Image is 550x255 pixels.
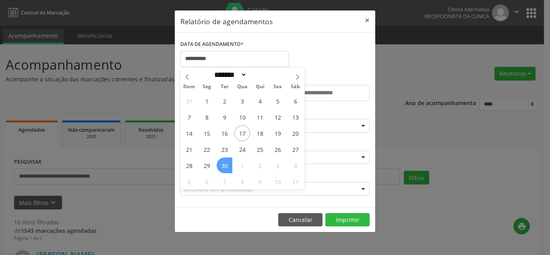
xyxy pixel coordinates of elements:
[252,125,268,141] span: Setembro 18, 2025
[234,174,250,189] span: Outubro 8, 2025
[199,141,215,157] span: Setembro 22, 2025
[269,84,287,89] span: Sex
[287,109,303,125] span: Setembro 13, 2025
[199,158,215,173] span: Setembro 29, 2025
[181,141,197,157] span: Setembro 21, 2025
[270,93,285,109] span: Setembro 5, 2025
[181,93,197,109] span: Agosto 31, 2025
[199,125,215,141] span: Setembro 15, 2025
[270,174,285,189] span: Outubro 10, 2025
[199,174,215,189] span: Outubro 6, 2025
[270,141,285,157] span: Setembro 26, 2025
[252,141,268,157] span: Setembro 25, 2025
[278,213,323,227] button: Cancelar
[217,158,232,173] span: Setembro 30, 2025
[247,70,273,79] input: Year
[181,125,197,141] span: Setembro 14, 2025
[252,158,268,173] span: Outubro 2, 2025
[183,185,252,193] span: Selecione um profissional
[181,158,197,173] span: Setembro 28, 2025
[199,109,215,125] span: Setembro 8, 2025
[234,109,250,125] span: Setembro 10, 2025
[234,158,250,173] span: Outubro 1, 2025
[252,109,268,125] span: Setembro 11, 2025
[234,125,250,141] span: Setembro 17, 2025
[251,84,269,89] span: Qui
[287,84,304,89] span: Sáb
[234,84,251,89] span: Qua
[270,158,285,173] span: Outubro 3, 2025
[287,158,303,173] span: Outubro 4, 2025
[277,73,370,85] label: ATÉ
[198,84,216,89] span: Seg
[287,125,303,141] span: Setembro 20, 2025
[217,109,232,125] span: Setembro 9, 2025
[287,174,303,189] span: Outubro 11, 2025
[234,141,250,157] span: Setembro 24, 2025
[217,174,232,189] span: Outubro 7, 2025
[211,70,247,79] select: Month
[180,38,244,51] label: DATA DE AGENDAMENTO
[217,93,232,109] span: Setembro 2, 2025
[287,93,303,109] span: Setembro 6, 2025
[217,125,232,141] span: Setembro 16, 2025
[287,141,303,157] span: Setembro 27, 2025
[180,84,198,89] span: Dom
[325,213,370,227] button: Imprimir
[199,93,215,109] span: Setembro 1, 2025
[359,10,375,30] button: Close
[270,109,285,125] span: Setembro 12, 2025
[270,125,285,141] span: Setembro 19, 2025
[252,93,268,109] span: Setembro 4, 2025
[181,109,197,125] span: Setembro 7, 2025
[217,141,232,157] span: Setembro 23, 2025
[234,93,250,109] span: Setembro 3, 2025
[181,174,197,189] span: Outubro 5, 2025
[216,84,234,89] span: Ter
[252,174,268,189] span: Outubro 9, 2025
[180,16,273,27] h5: Relatório de agendamentos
